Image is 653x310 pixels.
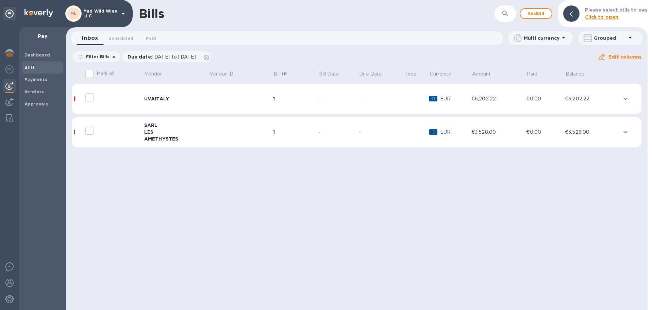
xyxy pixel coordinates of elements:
[526,129,565,136] div: €0.00
[608,54,641,60] u: Edit columns
[24,33,61,39] p: Pay
[440,129,471,136] p: EUR
[83,54,110,60] p: Filter Bills
[24,101,48,107] b: Approvals
[109,35,133,42] span: Scheduled
[526,95,565,102] div: €0.00
[359,95,404,102] div: -
[585,14,619,20] b: Click to open
[472,70,491,78] p: Amount
[565,129,620,136] div: €3,528.00
[144,122,209,129] div: SARL
[144,129,209,135] div: LES
[566,70,585,78] p: Balance
[24,65,35,70] b: Bills
[274,70,297,78] span: Bill №
[524,35,559,42] p: Multi currency
[152,54,196,60] span: [DATE] to [DATE]
[430,70,451,78] p: Currency
[83,9,117,18] p: Mad Wild Wine LLC
[144,95,209,102] div: UVAITALY
[24,9,53,17] img: Logo
[520,8,552,19] button: Addbill
[440,95,471,102] p: EUR
[318,129,359,136] div: -
[82,33,98,43] span: Inbox
[144,135,209,142] div: AMETHYSTES
[122,51,211,62] div: Due date:[DATE] to [DATE]
[527,70,546,78] span: Paid
[319,70,339,78] p: Bill Date
[24,52,50,58] b: Dashboard
[359,129,404,136] div: -
[405,70,417,78] p: Type
[210,70,242,78] span: Vendor ID
[565,95,620,102] div: €6,202.22
[472,70,500,78] span: Amount
[274,70,288,78] p: Bill №
[145,70,171,78] span: Vendor
[526,10,546,18] span: Add bill
[527,70,537,78] p: Paid
[594,35,626,42] p: Grouped
[210,70,233,78] p: Vendor ID
[5,65,14,74] img: Foreign exchange
[585,7,648,13] b: Please select bills to pay
[359,70,382,78] p: Due Date
[273,95,318,102] div: 1
[128,53,200,60] p: Due date :
[620,94,631,104] button: expand row
[146,35,156,42] span: Paid
[139,6,164,21] h1: Bills
[3,7,16,20] div: Unpin categories
[145,70,162,78] p: Vendor
[273,129,318,135] div: 1
[24,89,44,94] b: Vendors
[70,11,77,16] b: ML
[318,95,359,102] div: -
[471,95,526,102] div: €6,202.22
[24,77,47,82] b: Payments
[471,129,526,136] div: €3,528.00
[97,70,114,77] p: Mark all
[566,70,593,78] span: Balance
[620,127,631,137] button: expand row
